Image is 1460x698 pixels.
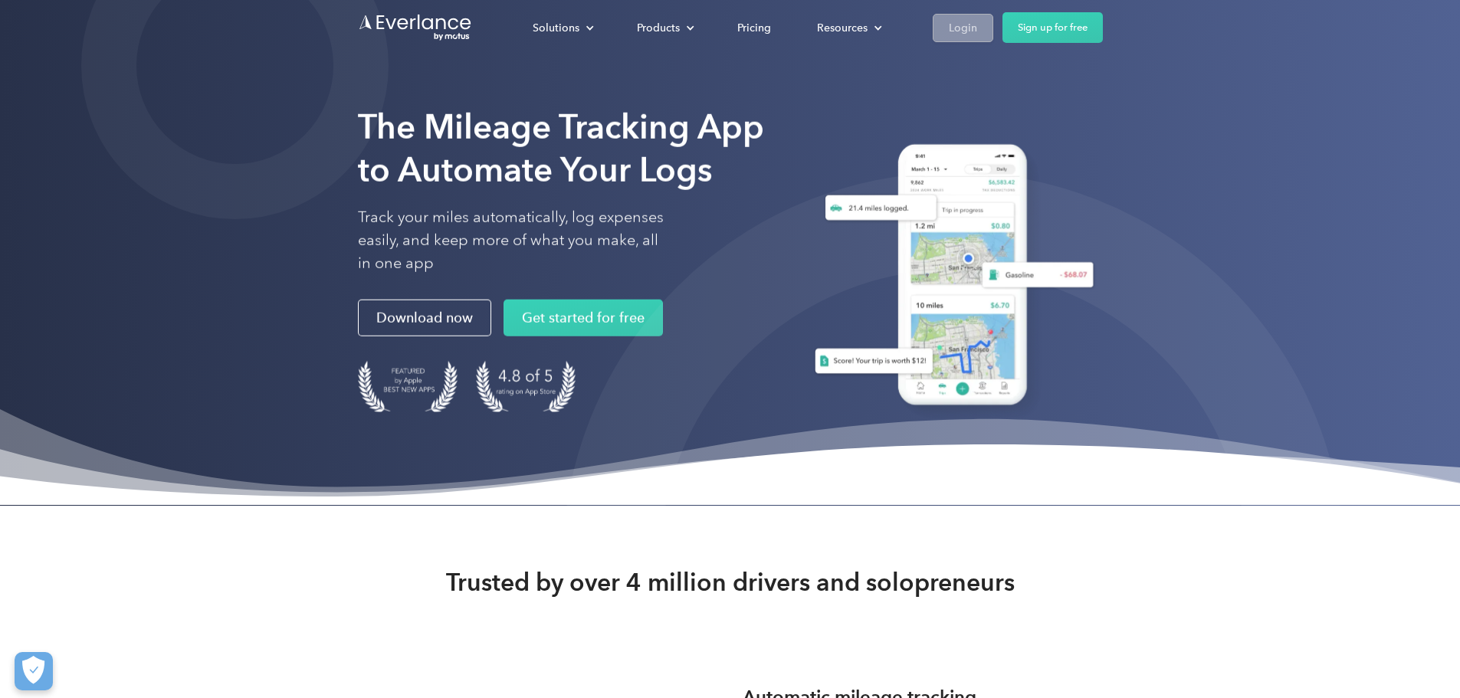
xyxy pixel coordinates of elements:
[637,18,680,38] div: Products
[358,107,764,190] strong: The Mileage Tracking App to Automate Your Logs
[533,18,579,38] div: Solutions
[949,18,977,38] div: Login
[504,300,663,336] a: Get started for free
[796,133,1103,423] img: Everlance, mileage tracker app, expense tracking app
[802,15,894,41] div: Resources
[517,15,606,41] div: Solutions
[358,206,664,275] p: Track your miles automatically, log expenses easily, and keep more of what you make, all in one app
[15,652,53,690] button: Cookies Settings
[358,300,491,336] a: Download now
[722,15,786,41] a: Pricing
[358,13,473,42] a: Go to homepage
[817,18,868,38] div: Resources
[476,361,576,412] img: 4.9 out of 5 stars on the app store
[358,361,458,412] img: Badge for Featured by Apple Best New Apps
[737,18,771,38] div: Pricing
[1002,12,1103,43] a: Sign up for free
[622,15,707,41] div: Products
[446,567,1015,598] strong: Trusted by over 4 million drivers and solopreneurs
[933,14,993,42] a: Login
